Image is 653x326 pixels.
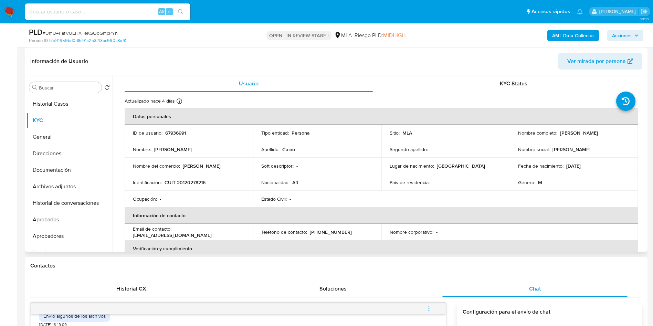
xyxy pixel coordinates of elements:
[133,179,162,186] p: Identificación :
[577,9,583,14] a: Notificaciones
[390,130,400,136] p: Sitio :
[436,229,438,235] p: -
[390,146,428,153] p: Segundo apellido :
[261,146,280,153] p: Apellido :
[125,108,638,125] th: Datos personales
[43,313,106,319] div: Envio algunos de los archivos
[607,30,643,41] button: Acciones
[641,8,648,15] a: Salir
[133,196,157,202] p: Ocupación :
[168,8,170,15] span: s
[547,30,599,41] button: AML Data Collector
[165,179,206,186] p: CUIT 20120278216
[30,58,88,65] h1: Información de Usuario
[239,80,259,87] span: Usuario
[261,229,307,235] p: Teléfono de contacto :
[49,38,126,44] a: bfcf41659bd0d8c91a2a32f3bc990c8c
[25,7,190,16] input: Buscar usuario o caso...
[529,285,541,293] span: Chat
[552,30,594,41] b: AML Data Collector
[261,163,294,169] p: Soft descriptor :
[30,262,642,269] h1: Contactos
[261,179,289,186] p: Nacionalidad :
[261,196,287,202] p: Estado Civil :
[560,130,598,136] p: [PERSON_NAME]
[27,228,113,244] button: Aprobadores
[310,229,352,235] p: [PHONE_NUMBER]
[133,130,162,136] p: ID de usuario :
[518,146,550,153] p: Nombre social :
[319,285,347,293] span: Soluciones
[125,240,638,257] th: Verificación y cumplimiento
[612,30,632,41] span: Acciones
[289,196,291,202] p: -
[266,31,331,40] p: OPEN - IN REVIEW STAGE I
[27,112,113,129] button: KYC
[334,32,352,39] div: MLA
[43,30,118,36] span: # UmU4FafVUEHXFeKGOoGmcPYh
[292,130,310,136] p: Persona
[29,38,48,44] b: Person ID
[133,232,212,238] p: [EMAIL_ADDRESS][DOMAIN_NAME]
[104,85,110,92] button: Volver al orden por defecto
[27,244,113,261] button: Lista Interna
[640,16,650,22] span: 3.161.2
[567,53,626,70] span: Ver mirada por persona
[500,80,527,87] span: KYC Status
[154,146,192,153] p: [PERSON_NAME]
[27,145,113,162] button: Direcciones
[32,85,38,90] button: Buscar
[133,163,180,169] p: Nombre del comercio :
[558,53,642,70] button: Ver mirada por persona
[599,8,638,15] p: julieta.rodriguez@mercadolibre.com
[390,179,430,186] p: País de residencia :
[463,308,636,315] h3: Configuración para el envío de chat
[183,163,221,169] p: [PERSON_NAME]
[418,301,440,317] button: menu-action
[125,207,638,224] th: Información de contacto
[431,146,432,153] p: -
[125,98,175,104] p: Actualizado hace 4 días
[133,226,171,232] p: Email de contacto :
[27,162,113,178] button: Documentación
[29,27,43,38] b: PLD
[159,8,165,15] span: Alt
[27,195,113,211] button: Historial de conversaciones
[296,163,298,169] p: -
[165,130,186,136] p: 67936991
[531,8,570,15] span: Accesos rápidos
[27,96,113,112] button: Historial Casos
[390,163,434,169] p: Lugar de nacimiento :
[27,211,113,228] button: Aprobados
[538,179,542,186] p: M
[552,146,590,153] p: [PERSON_NAME]
[518,179,535,186] p: Género :
[173,7,188,17] button: search-icon
[518,163,564,169] p: Fecha de nacimiento :
[390,229,433,235] p: Nombre corporativo :
[261,130,289,136] p: Tipo entidad :
[27,178,113,195] button: Archivos adjuntos
[133,146,151,153] p: Nombre :
[160,196,161,202] p: -
[566,163,581,169] p: [DATE]
[518,130,557,136] p: Nombre completo :
[383,31,406,39] span: MIDHIGH
[27,129,113,145] button: General
[402,130,412,136] p: MLA
[116,285,146,293] span: Historial CX
[282,146,295,153] p: Caino
[39,85,99,91] input: Buscar
[292,179,298,186] p: AR
[432,179,434,186] p: -
[355,32,406,39] span: Riesgo PLD:
[437,163,485,169] p: [GEOGRAPHIC_DATA]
